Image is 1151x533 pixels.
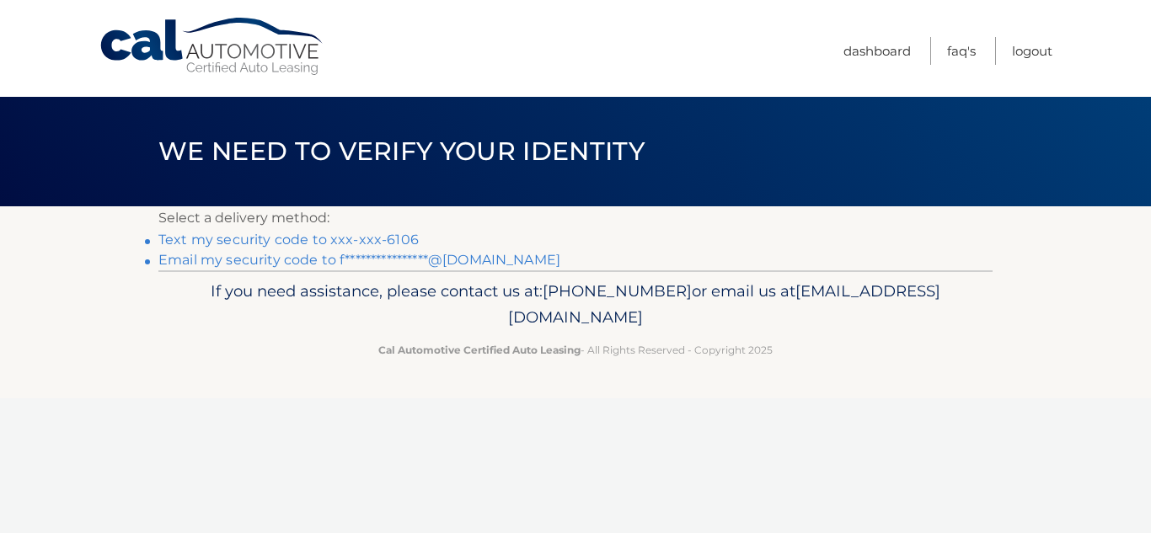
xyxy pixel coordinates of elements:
p: If you need assistance, please contact us at: or email us at [169,278,982,332]
span: [PHONE_NUMBER] [543,281,692,301]
a: Logout [1012,37,1052,65]
p: - All Rights Reserved - Copyright 2025 [169,341,982,359]
span: We need to verify your identity [158,136,645,167]
a: Text my security code to xxx-xxx-6106 [158,232,419,248]
a: Cal Automotive [99,17,326,77]
strong: Cal Automotive Certified Auto Leasing [378,344,581,356]
a: Dashboard [843,37,911,65]
a: FAQ's [947,37,976,65]
p: Select a delivery method: [158,206,993,230]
